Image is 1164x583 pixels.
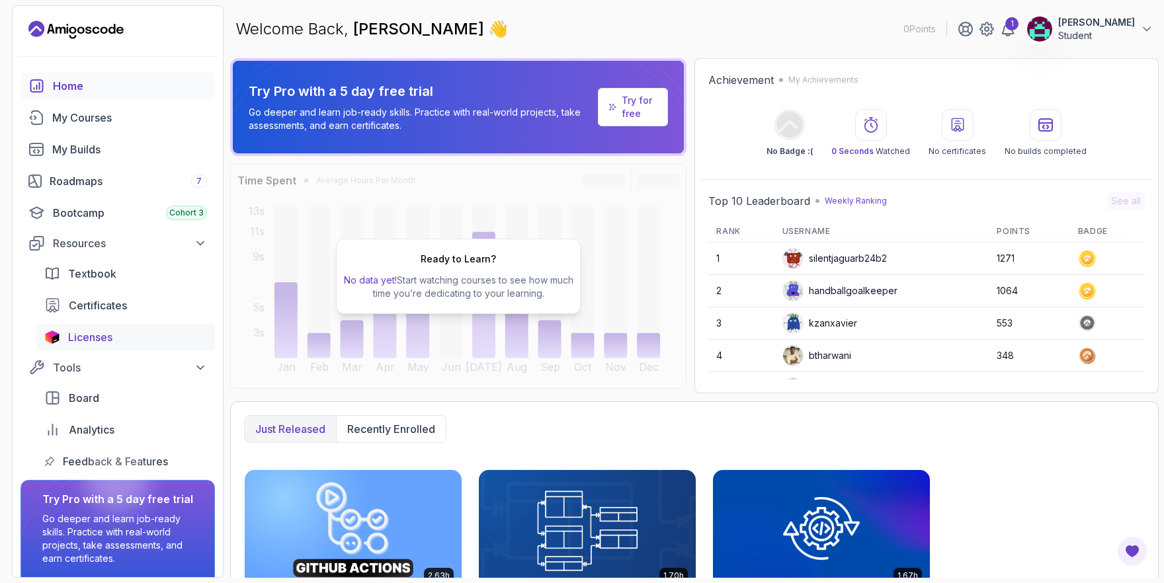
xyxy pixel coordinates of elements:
td: 311 [989,372,1069,405]
a: analytics [36,416,215,443]
p: 2.63h [428,570,450,581]
div: btharwani [782,345,851,366]
img: jetbrains icon [44,330,60,344]
a: textbook [36,260,215,287]
img: default monster avatar [783,378,803,398]
span: Cohort 3 [169,208,204,218]
span: Analytics [69,422,114,438]
td: 3 [708,307,774,340]
td: 1064 [989,275,1069,307]
img: default monster avatar [783,313,803,333]
div: Bootcamp [53,205,207,221]
td: 4 [708,340,774,372]
p: No certificates [929,146,986,157]
p: Welcome Back, [235,19,508,40]
p: Try Pro with a 5 day free trial [249,82,593,100]
span: Feedback & Features [63,453,168,469]
th: Points [989,221,1069,243]
p: Go deeper and learn job-ready skills. Practice with real-world projects, take assessments, and ea... [42,512,193,565]
span: Licenses [68,329,112,345]
th: Badge [1070,221,1145,243]
button: Resources [21,231,215,255]
img: default monster avatar [783,249,803,268]
a: Landing page [28,19,124,40]
span: Board [69,390,99,406]
div: My Builds [52,141,207,157]
p: 1.70h [663,570,684,581]
div: silentjaguarb24b2 [782,248,887,269]
div: Roadmaps [50,173,207,189]
p: My Achievements [788,75,858,85]
img: user profile image [783,346,803,366]
p: No builds completed [1005,146,1087,157]
img: user profile image [1027,17,1052,42]
div: 1 [1005,17,1018,30]
button: Tools [21,356,215,379]
p: [PERSON_NAME] [1058,16,1135,29]
div: My Courses [52,110,207,126]
td: 1 [708,243,774,275]
button: user profile image[PERSON_NAME]Student [1026,16,1153,42]
a: roadmaps [21,168,215,194]
td: 1271 [989,243,1069,275]
span: Certificates [69,297,127,313]
p: Student [1058,29,1135,42]
a: builds [21,136,215,163]
p: 1.67h [897,570,918,581]
button: Open Feedback Button [1116,535,1148,567]
span: Textbook [68,266,116,282]
p: Watched [831,146,910,157]
div: jvxdev [782,377,839,399]
a: 1 [1000,21,1016,37]
p: Go deeper and learn job-ready skills. Practice with real-world projects, take assessments, and ea... [249,106,593,132]
a: certificates [36,292,215,319]
h2: Achievement [708,72,774,88]
th: Username [774,221,989,243]
p: No Badge :( [767,146,813,157]
a: Try for free [598,88,669,126]
div: handballgoalkeeper [782,280,897,301]
a: bootcamp [21,200,215,226]
p: Start watching courses to see how much time you’re dedicating to your learning. [342,274,575,300]
button: Just released [245,416,336,442]
div: kzanxavier [782,313,857,334]
div: Home [53,78,207,94]
a: licenses [36,324,215,350]
td: 553 [989,307,1069,340]
a: board [36,385,215,411]
span: 👋 [488,19,508,40]
button: Recently enrolled [336,416,446,442]
div: Resources [53,235,207,251]
span: No data yet! [344,274,397,286]
div: Tools [53,360,207,375]
p: Weekly Ranking [825,196,887,206]
span: 7 [196,176,202,186]
a: home [21,73,215,99]
button: See all [1107,192,1145,210]
span: 0 Seconds [831,146,874,156]
td: 2 [708,275,774,307]
p: 0 Points [903,22,936,36]
td: 5 [708,372,774,405]
a: Try for free [622,94,657,120]
h2: Ready to Learn? [421,253,496,266]
span: [PERSON_NAME] [353,19,488,38]
img: default monster avatar [783,281,803,301]
h2: Top 10 Leaderboard [708,193,810,209]
a: feedback [36,448,215,475]
th: Rank [708,221,774,243]
td: 348 [989,340,1069,372]
a: courses [21,104,215,131]
p: Just released [255,421,325,437]
p: Recently enrolled [347,421,435,437]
